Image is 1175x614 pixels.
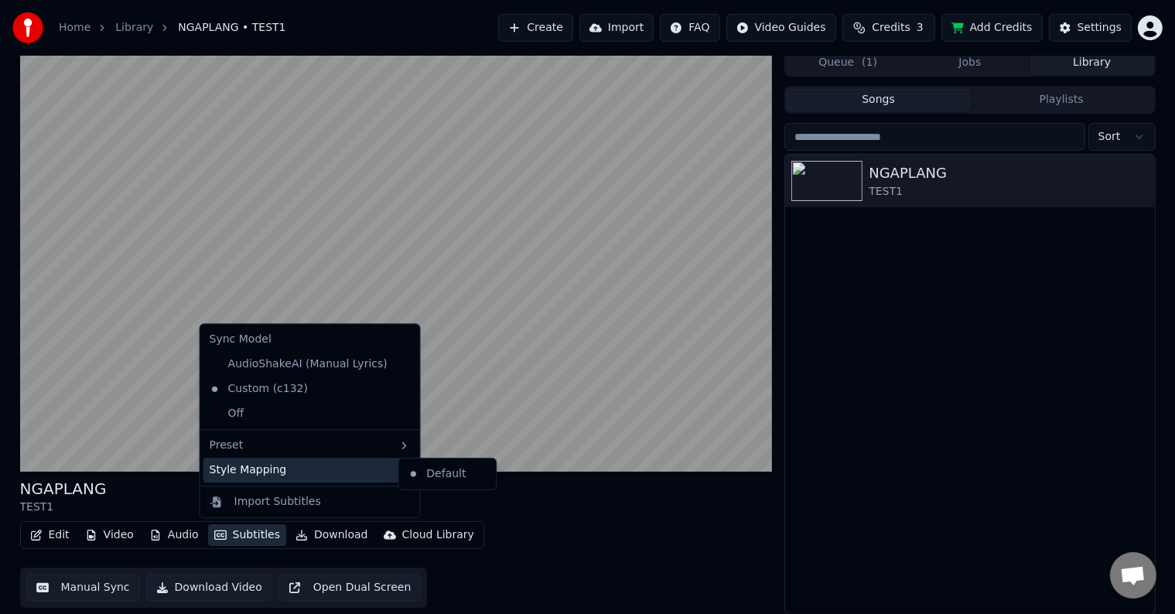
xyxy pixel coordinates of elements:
[20,500,107,515] div: TEST1
[787,52,909,74] button: Queue
[203,433,417,458] div: Preset
[203,327,417,352] div: Sync Model
[24,524,76,546] button: Edit
[59,20,91,36] a: Home
[208,524,286,546] button: Subtitles
[203,377,314,401] div: Custom (c132)
[203,401,417,426] div: Off
[12,12,43,43] img: youka
[869,184,1148,200] div: TEST1
[660,14,719,42] button: FAQ
[115,20,153,36] a: Library
[1031,52,1153,74] button: Library
[203,352,394,377] div: AudioShakeAI (Manual Lyrics)
[1078,20,1122,36] div: Settings
[402,527,474,543] div: Cloud Library
[20,478,107,500] div: NGAPLANG
[862,55,877,70] span: ( 1 )
[579,14,654,42] button: Import
[59,20,286,36] nav: breadcrumb
[203,458,417,483] div: Style Mapping
[970,89,1153,111] button: Playlists
[401,462,493,486] div: Default
[869,162,1148,184] div: NGAPLANG
[178,20,285,36] span: NGAPLANG • TEST1
[909,52,1031,74] button: Jobs
[143,524,205,546] button: Audio
[842,14,935,42] button: Credits3
[278,574,422,602] button: Open Dual Screen
[941,14,1043,42] button: Add Credits
[498,14,573,42] button: Create
[726,14,836,42] button: Video Guides
[79,524,140,546] button: Video
[872,20,910,36] span: Credits
[289,524,374,546] button: Download
[146,574,272,602] button: Download Video
[1049,14,1132,42] button: Settings
[26,574,140,602] button: Manual Sync
[917,20,924,36] span: 3
[1098,129,1121,145] span: Sort
[234,494,321,510] div: Import Subtitles
[1110,552,1156,599] div: Obrolan terbuka
[787,89,970,111] button: Songs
